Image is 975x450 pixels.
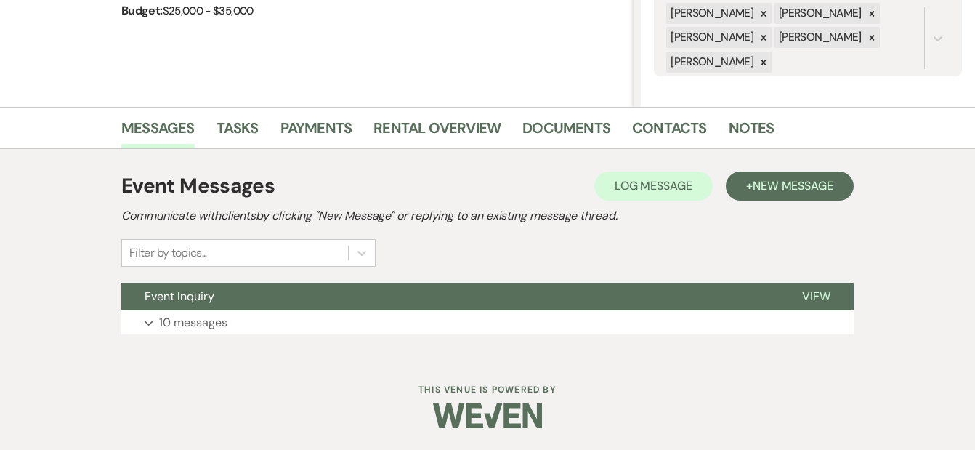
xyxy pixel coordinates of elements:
[121,171,275,201] h1: Event Messages
[666,3,756,24] div: [PERSON_NAME]
[632,116,707,148] a: Contacts
[802,289,830,304] span: View
[433,390,542,441] img: Weven Logo
[729,116,774,148] a: Notes
[726,172,854,201] button: +New Message
[594,172,713,201] button: Log Message
[774,27,864,48] div: [PERSON_NAME]
[159,313,227,332] p: 10 messages
[373,116,501,148] a: Rental Overview
[121,207,854,225] h2: Communicate with clients by clicking "New Message" or replying to an existing message thread.
[121,310,854,335] button: 10 messages
[666,27,756,48] div: [PERSON_NAME]
[522,116,610,148] a: Documents
[129,244,207,262] div: Filter by topics...
[666,52,756,73] div: [PERSON_NAME]
[774,3,864,24] div: [PERSON_NAME]
[121,283,779,310] button: Event Inquiry
[753,178,833,193] span: New Message
[615,178,692,193] span: Log Message
[217,116,259,148] a: Tasks
[280,116,352,148] a: Payments
[145,289,214,304] span: Event Inquiry
[163,4,254,18] span: $25,000 - $35,000
[121,116,195,148] a: Messages
[121,3,163,18] span: Budget:
[779,283,854,310] button: View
